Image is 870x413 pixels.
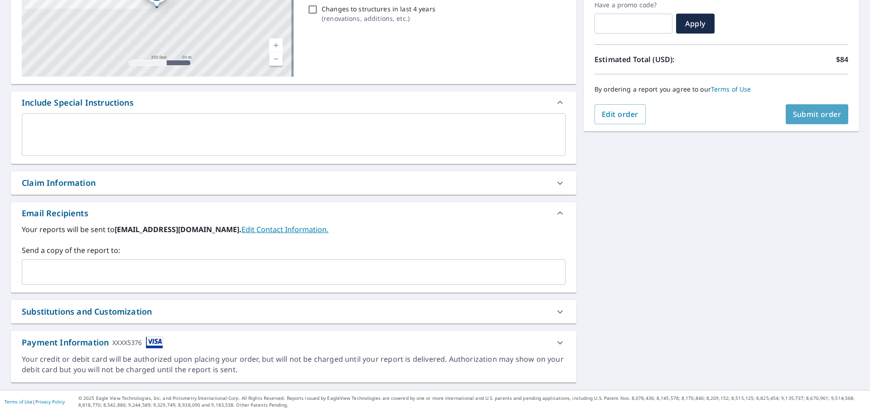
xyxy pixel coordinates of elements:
[22,207,88,219] div: Email Recipients
[793,109,841,119] span: Submit order
[5,398,33,405] a: Terms of Use
[5,399,65,404] p: |
[269,52,283,66] a: Current Level 17, Zoom Out
[683,19,707,29] span: Apply
[322,14,435,23] p: ( renovations, additions, etc. )
[786,104,849,124] button: Submit order
[112,336,142,349] div: XXXX5376
[22,245,565,256] label: Send a copy of the report to:
[22,336,163,349] div: Payment Information
[22,354,565,375] div: Your credit or debit card will be authorized upon placing your order, but will not be charged unt...
[594,1,672,9] label: Have a promo code?
[115,224,242,234] b: [EMAIL_ADDRESS][DOMAIN_NAME].
[711,85,751,93] a: Terms of Use
[322,4,435,14] p: Changes to structures in last 4 years
[11,300,576,323] div: Substitutions and Customization
[594,85,848,93] p: By ordering a report you agree to our
[78,395,865,408] p: © 2025 Eagle View Technologies, Inc. and Pictometry International Corp. All Rights Reserved. Repo...
[602,109,638,119] span: Edit order
[836,54,848,65] p: $84
[676,14,715,34] button: Apply
[11,331,576,354] div: Payment InformationXXXX5376cardImage
[11,171,576,194] div: Claim Information
[242,224,329,234] a: EditContactInfo
[35,398,65,405] a: Privacy Policy
[22,97,134,109] div: Include Special Instructions
[594,54,721,65] p: Estimated Total (USD):
[11,92,576,113] div: Include Special Instructions
[22,306,152,318] div: Substitutions and Customization
[11,202,576,224] div: Email Recipients
[22,177,96,189] div: Claim Information
[269,39,283,52] a: Current Level 17, Zoom In
[594,104,646,124] button: Edit order
[146,336,163,349] img: cardImage
[22,224,565,235] label: Your reports will be sent to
